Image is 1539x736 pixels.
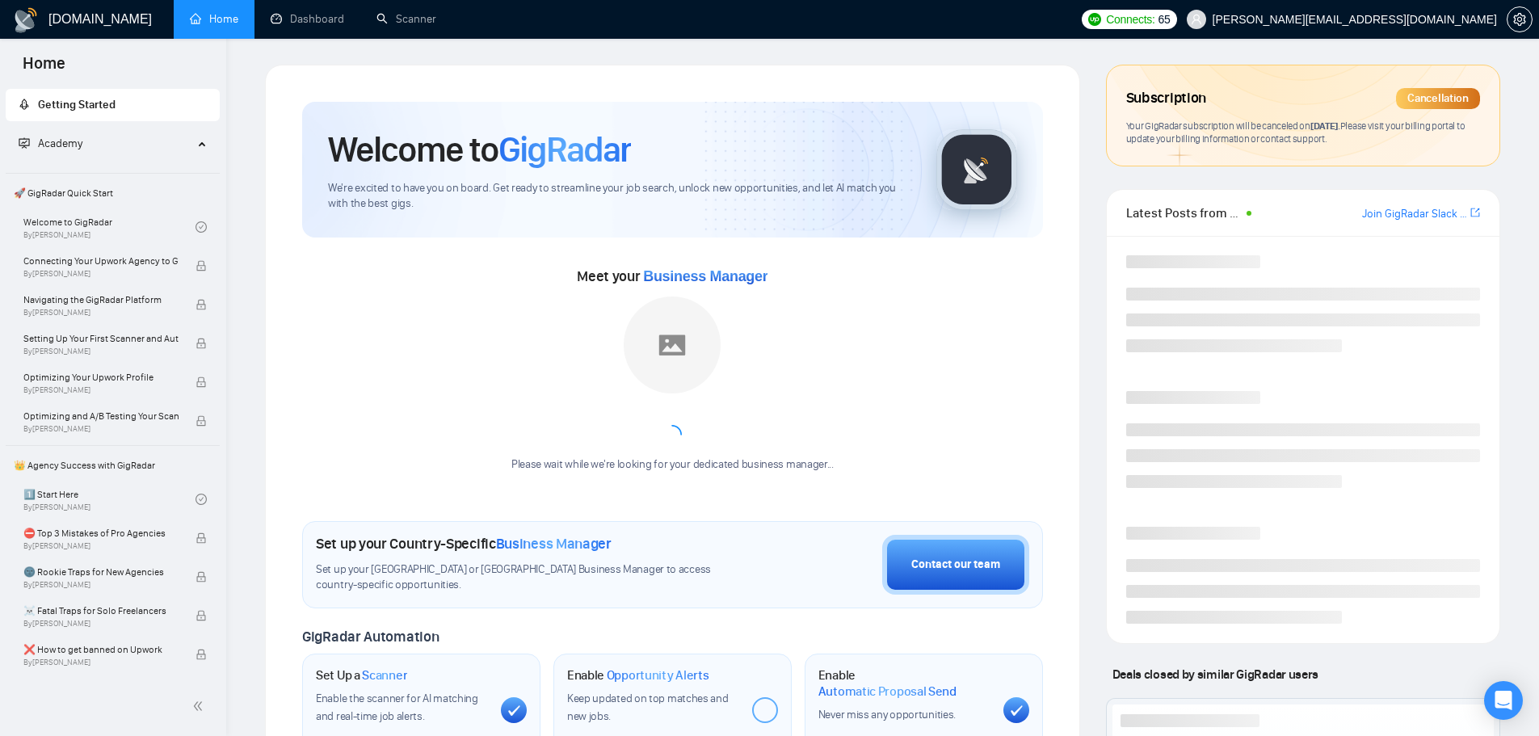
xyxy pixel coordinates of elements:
span: lock [196,299,207,310]
span: Business Manager [496,535,612,553]
a: export [1470,205,1480,221]
img: gigradar-logo.png [936,129,1017,210]
span: Set up your [GEOGRAPHIC_DATA] or [GEOGRAPHIC_DATA] Business Manager to access country-specific op... [316,562,744,593]
span: Opportunity Alerts [607,667,709,683]
div: Cancellation [1396,88,1480,109]
span: export [1470,206,1480,219]
span: on [1298,120,1340,132]
button: Contact our team [882,535,1029,595]
span: GigRadar Automation [302,628,439,646]
span: lock [196,610,207,621]
span: lock [196,571,207,582]
span: Your GigRadar subscription will be canceled Please visit your billing portal to update your billi... [1126,120,1465,145]
h1: Set Up a [316,667,407,683]
span: Enable the scanner for AI matching and real-time job alerts. [316,692,478,723]
button: setting [1507,6,1533,32]
span: By [PERSON_NAME] [23,347,179,356]
span: [DATE] . [1310,120,1340,132]
span: By [PERSON_NAME] [23,385,179,395]
h1: Enable [567,667,709,683]
span: Keep updated on top matches and new jobs. [567,692,729,723]
span: Academy [38,137,82,150]
span: 🌚 Rookie Traps for New Agencies [23,564,179,580]
span: lock [196,376,207,388]
span: 65 [1158,11,1171,28]
span: Academy [19,137,82,150]
span: Getting Started [38,98,116,111]
img: logo [13,7,39,33]
li: Getting Started [6,89,220,121]
span: user [1191,14,1202,25]
span: lock [196,338,207,349]
span: double-left [192,698,208,714]
span: lock [196,415,207,427]
span: Subscription [1126,85,1206,112]
a: 1️⃣ Start HereBy[PERSON_NAME] [23,482,196,517]
img: placeholder.png [624,297,721,393]
span: ⛔ Top 3 Mistakes of Pro Agencies [23,525,179,541]
div: Open Intercom Messenger [1484,681,1523,720]
h1: Enable [818,667,990,699]
span: fund-projection-screen [19,137,30,149]
h1: Set up your Country-Specific [316,535,612,553]
span: Never miss any opportunities. [818,708,956,721]
span: Setting Up Your First Scanner and Auto-Bidder [23,330,179,347]
span: 🚀 GigRadar Quick Start [7,177,218,209]
span: Navigating the GigRadar Platform [23,292,179,308]
a: setting [1507,13,1533,26]
span: By [PERSON_NAME] [23,580,179,590]
span: 👑 Agency Success with GigRadar [7,449,218,482]
span: By [PERSON_NAME] [23,658,179,667]
a: Welcome to GigRadarBy[PERSON_NAME] [23,209,196,245]
span: check-circle [196,221,207,233]
h1: Welcome to [328,128,631,171]
span: Business Manager [643,268,767,284]
a: homeHome [190,12,238,26]
a: searchScanner [376,12,436,26]
a: Join GigRadar Slack Community [1362,205,1467,223]
span: Connecting Your Upwork Agency to GigRadar [23,253,179,269]
span: Deals closed by similar GigRadar users [1106,660,1325,688]
span: Scanner [362,667,407,683]
div: Contact our team [911,556,1000,574]
div: Please wait while we're looking for your dedicated business manager... [502,457,843,473]
span: setting [1507,13,1532,26]
span: check-circle [196,494,207,505]
span: ❌ How to get banned on Upwork [23,641,179,658]
span: Automatic Proposal Send [818,683,957,700]
span: Optimizing Your Upwork Profile [23,369,179,385]
span: Latest Posts from the GigRadar Community [1126,203,1242,223]
span: Meet your [577,267,767,285]
span: By [PERSON_NAME] [23,424,179,434]
span: GigRadar [498,128,631,171]
span: lock [196,532,207,544]
img: upwork-logo.png [1088,13,1101,26]
span: lock [196,649,207,660]
span: Connects: [1106,11,1154,28]
span: Home [10,52,78,86]
a: dashboardDashboard [271,12,344,26]
span: rocket [19,99,30,110]
span: By [PERSON_NAME] [23,308,179,318]
span: By [PERSON_NAME] [23,541,179,551]
span: Optimizing and A/B Testing Your Scanner for Better Results [23,408,179,424]
span: By [PERSON_NAME] [23,269,179,279]
span: ☠️ Fatal Traps for Solo Freelancers [23,603,179,619]
span: loading [661,423,683,446]
span: lock [196,260,207,271]
span: By [PERSON_NAME] [23,619,179,629]
span: We're excited to have you on board. Get ready to streamline your job search, unlock new opportuni... [328,181,910,212]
